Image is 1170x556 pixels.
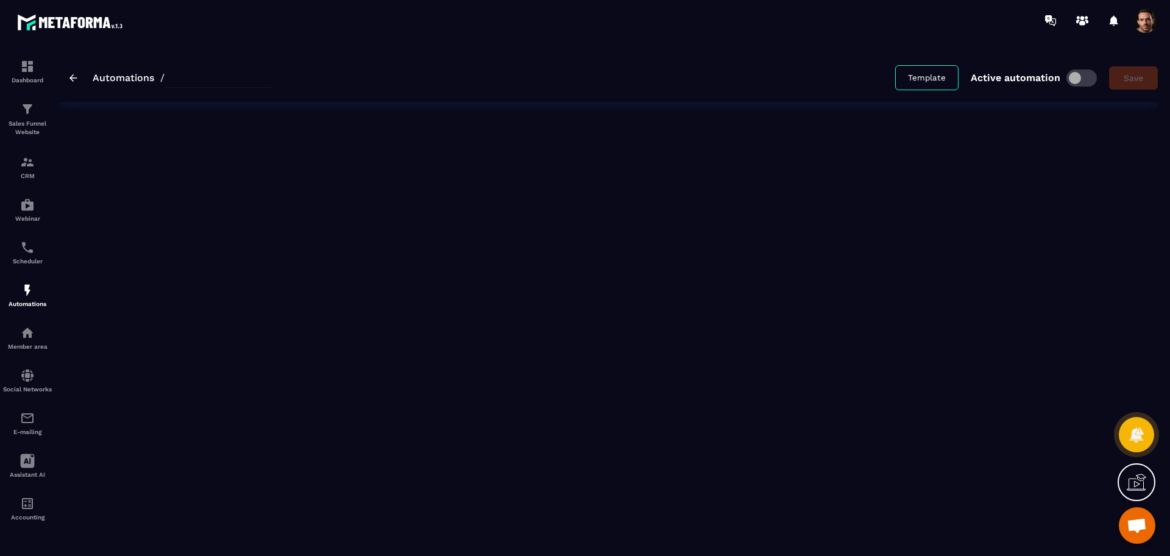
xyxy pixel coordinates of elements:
img: automations [20,283,35,298]
p: Assistant AI [3,471,52,478]
a: formationformationDashboard [3,50,52,93]
a: formationformationCRM [3,146,52,188]
a: Assistant AI [3,444,52,487]
p: E-mailing [3,429,52,435]
img: email [20,411,35,426]
a: automationsautomationsMember area [3,316,52,359]
img: social-network [20,368,35,383]
img: arrow [69,74,77,82]
img: automations [20,198,35,212]
a: automationsautomationsWebinar [3,188,52,231]
a: automationsautomationsAutomations [3,274,52,316]
a: social-networksocial-networkSocial Networks [3,359,52,402]
p: Accounting [3,514,52,521]
p: Automations [3,301,52,307]
p: Member area [3,343,52,350]
img: formation [20,102,35,116]
a: Automations [93,72,154,84]
div: Mở cuộc trò chuyện [1119,507,1155,544]
button: Template [895,65,959,90]
p: Sales Funnel Website [3,119,52,137]
p: Scheduler [3,258,52,265]
a: formationformationSales Funnel Website [3,93,52,146]
p: Dashboard [3,77,52,84]
img: logo [17,11,127,34]
span: / [160,72,165,84]
a: accountantaccountantAccounting [3,487,52,530]
a: emailemailE-mailing [3,402,52,444]
img: formation [20,59,35,74]
img: accountant [20,496,35,511]
p: Social Networks [3,386,52,393]
img: automations [20,326,35,340]
p: Webinar [3,215,52,222]
p: CRM [3,173,52,179]
img: formation [20,155,35,169]
p: Active automation [971,72,1060,84]
img: scheduler [20,240,35,255]
a: schedulerschedulerScheduler [3,231,52,274]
